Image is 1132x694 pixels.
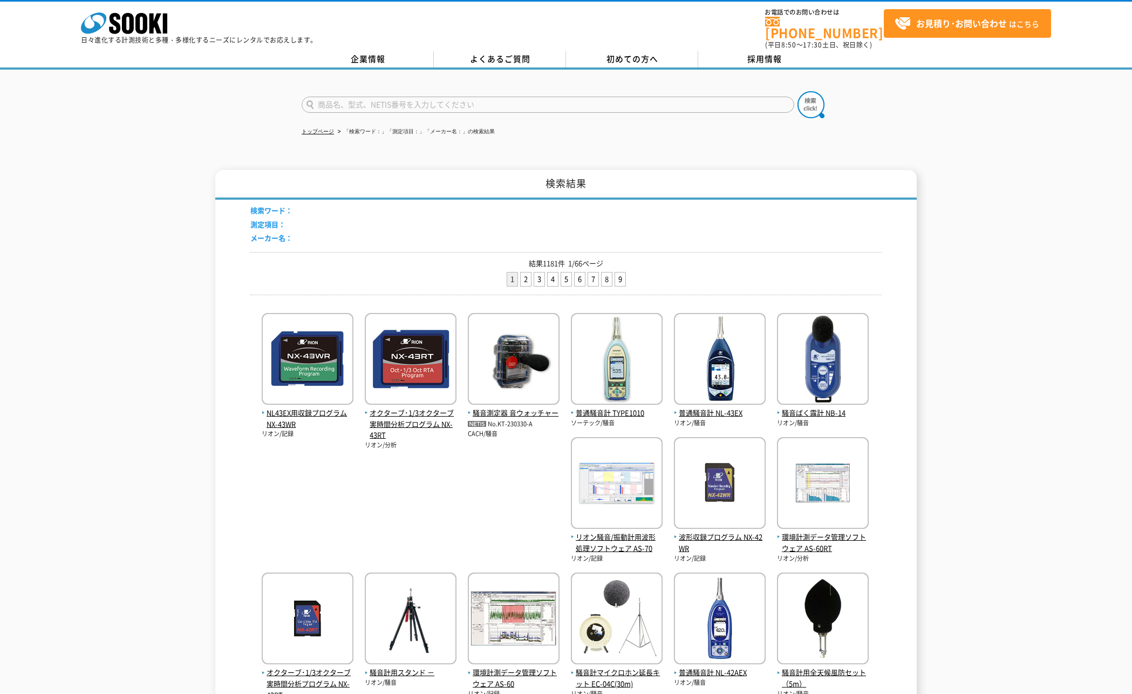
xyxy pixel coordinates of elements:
[575,273,585,286] a: 6
[365,573,456,667] img: －
[561,273,571,286] a: 5
[674,554,766,563] p: リオン/記録
[365,441,456,450] p: リオン/分析
[765,40,872,50] span: (平日 ～ 土日、祝日除く)
[262,573,353,667] img: NX-42RT
[302,128,334,134] a: トップページ
[507,272,518,287] li: 1
[302,51,434,67] a: 企業情報
[571,407,663,419] span: 普通騒音計 TYPE1010
[777,437,869,532] img: AS-60RT
[365,678,456,688] p: リオン/騒音
[777,667,869,690] span: 騒音計用全天候風防セット （5m）
[884,9,1051,38] a: お見積り･お問い合わせはこちら
[571,419,663,428] p: ソーテック/騒音
[571,532,663,554] span: リオン騒音/振動計用波形処理ソフトウェア AS-70
[571,396,663,419] a: 普通騒音計 TYPE1010
[777,656,869,690] a: 騒音計用全天候風防セット （5m）
[765,17,884,39] a: [PHONE_NUMBER]
[250,233,292,243] span: メーカー名：
[250,258,882,269] p: 結果1181件 1/66ページ
[674,437,766,532] img: NX-42WR
[468,656,560,690] a: 環境計測データ管理ソフトウェア AS-60
[548,273,558,286] a: 4
[674,667,766,678] span: 普通騒音計 NL-42AEX
[571,656,663,690] a: 騒音計マイクロホン延長キット EC-04C(30m)
[262,313,353,407] img: NX-43WR
[895,16,1039,32] span: はこちら
[777,313,869,407] img: NB-14
[468,419,560,430] p: No.KT-230330-A
[571,520,663,554] a: リオン騒音/振動計用波形処理ソフトウェア AS-70
[674,656,766,679] a: 普通騒音計 NL-42AEX
[365,667,456,678] span: 騒音計用スタンド －
[674,396,766,419] a: 普通騒音計 NL-43EX
[606,53,658,65] span: 初めての方へ
[262,430,353,439] p: リオン/記録
[916,17,1007,30] strong: お見積り･お問い合わせ
[521,273,531,286] a: 2
[365,407,456,441] span: オクターブ･1/3オクターブ実時間分析プログラム NX-43RT
[777,419,869,428] p: リオン/騒音
[468,396,560,419] a: 騒音測定器 音ウォッチャー
[468,667,560,690] span: 環境計測データ管理ソフトウェア AS-60
[674,573,766,667] img: NL-42AEX
[777,407,869,419] span: 騒音ばく露計 NB-14
[777,520,869,554] a: 環境計測データ管理ソフトウェア AS-60RT
[803,40,822,50] span: 17:30
[566,51,698,67] a: 初めての方へ
[262,396,353,430] a: NL43EX用収録プログラム NX-43WR
[215,170,917,200] h1: 検索結果
[571,573,663,667] img: EC-04C(30m)
[571,313,663,407] img: TYPE1010
[468,430,560,439] p: CACH/騒音
[698,51,830,67] a: 採用情報
[365,656,456,679] a: 騒音計用スタンド －
[365,313,456,407] img: NX-43RT
[434,51,566,67] a: よくあるご質問
[781,40,796,50] span: 8:50
[571,437,663,532] img: AS-70
[588,273,598,286] a: 7
[765,9,884,16] span: お電話でのお問い合わせは
[674,313,766,407] img: NL-43EX
[250,219,285,229] span: 測定項目：
[336,126,495,138] li: 「検索ワード：」「測定項目：」「メーカー名：」の検索結果
[365,396,456,441] a: オクターブ･1/3オクターブ実時間分析プログラム NX-43RT
[468,407,560,419] span: 騒音測定器 音ウォッチャー
[534,273,544,286] a: 3
[250,205,292,215] span: 検索ワード：
[777,532,869,554] span: 環境計測データ管理ソフトウェア AS-60RT
[571,667,663,690] span: 騒音計マイクロホン延長キット EC-04C(30m)
[797,91,824,118] img: btn_search.png
[615,273,625,286] a: 9
[81,37,317,43] p: 日々進化する計測技術と多種・多様化するニーズにレンタルでお応えします。
[468,573,560,667] img: AS-60
[674,678,766,688] p: リオン/騒音
[674,520,766,554] a: 波形収録プログラム NX-42WR
[674,419,766,428] p: リオン/騒音
[262,407,353,430] span: NL43EX用収録プログラム NX-43WR
[468,313,560,407] img: 音ウォッチャー
[302,97,794,113] input: 商品名、型式、NETIS番号を入力してください
[674,532,766,554] span: 波形収録プログラム NX-42WR
[674,407,766,419] span: 普通騒音計 NL-43EX
[777,573,869,667] img: （5m）
[777,554,869,563] p: リオン/分析
[602,273,612,286] a: 8
[571,554,663,563] p: リオン/記録
[777,396,869,419] a: 騒音ばく露計 NB-14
